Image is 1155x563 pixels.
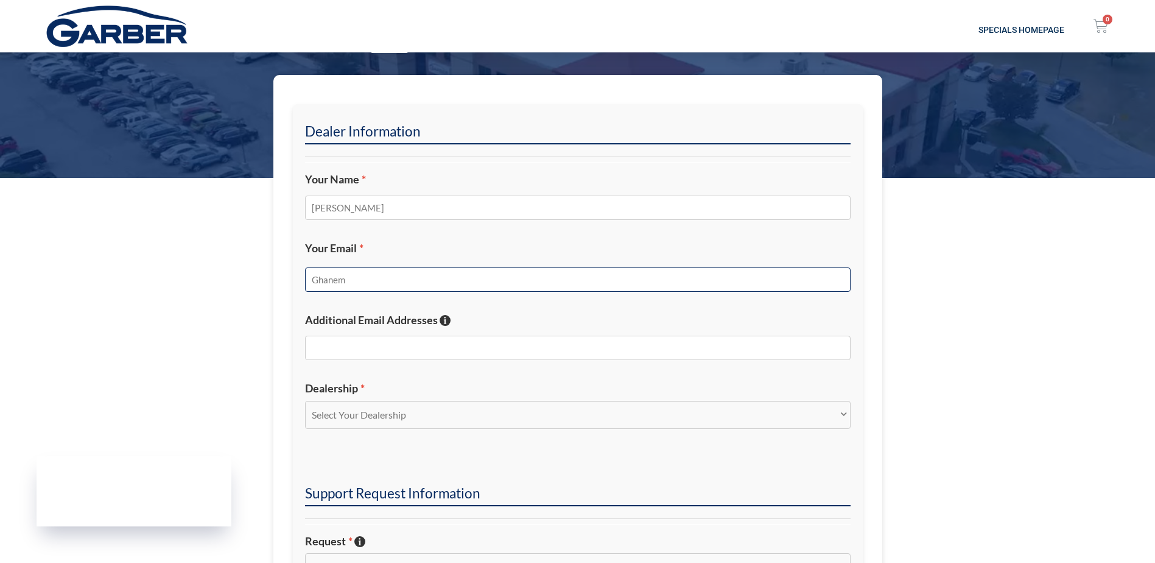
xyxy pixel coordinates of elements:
[305,122,851,144] h2: Dealer Information
[305,484,851,506] h2: Support Request Information
[305,172,851,186] label: Your Name
[305,313,438,327] span: Additional Email Addresses
[297,26,1064,34] h2: Specials Homepage
[305,241,851,255] label: Your Email
[37,456,231,526] iframe: Garber Digital Marketing Status
[305,534,353,548] span: Request
[305,381,851,395] label: Dealership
